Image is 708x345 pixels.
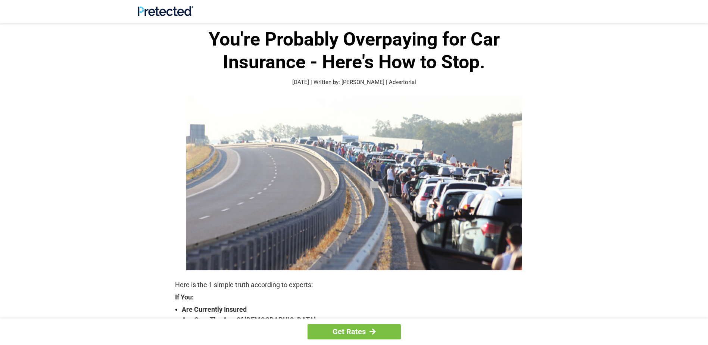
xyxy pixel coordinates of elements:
[175,280,533,290] p: Here is the 1 simple truth according to experts:
[138,6,193,16] img: Site Logo
[182,304,533,315] strong: Are Currently Insured
[138,10,193,18] a: Site Logo
[175,294,533,301] strong: If You:
[175,28,533,74] h1: You're Probably Overpaying for Car Insurance - Here's How to Stop.
[308,324,401,339] a: Get Rates
[182,315,533,325] strong: Are Over The Age Of [DEMOGRAPHIC_DATA]
[175,78,533,87] p: [DATE] | Written by: [PERSON_NAME] | Advertorial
